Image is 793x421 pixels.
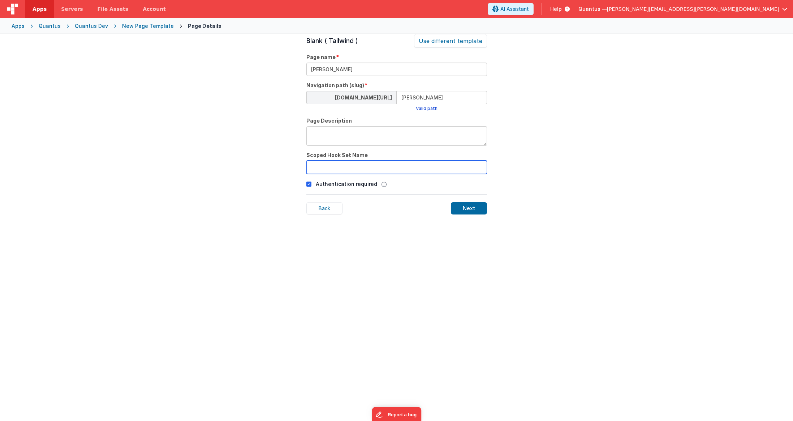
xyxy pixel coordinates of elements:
span: Help [550,5,562,13]
div: Valid path [416,106,438,111]
div: Next [451,202,487,214]
span: Page Description [306,117,352,124]
input: Page Name [306,63,487,76]
div: Quantus Dev [75,22,108,30]
div: Back [306,202,342,214]
button: Quantus — [PERSON_NAME][EMAIL_ADDRESS][PERSON_NAME][DOMAIN_NAME] [578,5,787,13]
div: Use different template [414,34,487,48]
div: Quantus [39,22,61,30]
div: Apps [12,22,25,30]
span: AI Assistant [500,5,529,13]
span: Servers [61,5,83,13]
span: File Assets [98,5,129,13]
div: Page Details [188,22,221,30]
span: Apps [33,5,47,13]
div: New Page Template [122,22,174,30]
h1: Blank ( Tailwind ) [306,36,358,46]
span: Quantus — [578,5,607,13]
span: [PERSON_NAME][EMAIL_ADDRESS][PERSON_NAME][DOMAIN_NAME] [607,5,779,13]
button: AI Assistant [488,3,534,15]
p: Authentication required [316,180,377,188]
input: navigation slug [397,91,487,104]
span: Navigation path (slug) [306,82,364,89]
span: Page name [306,54,336,61]
span: Scoped Hook Set Name [306,152,368,159]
